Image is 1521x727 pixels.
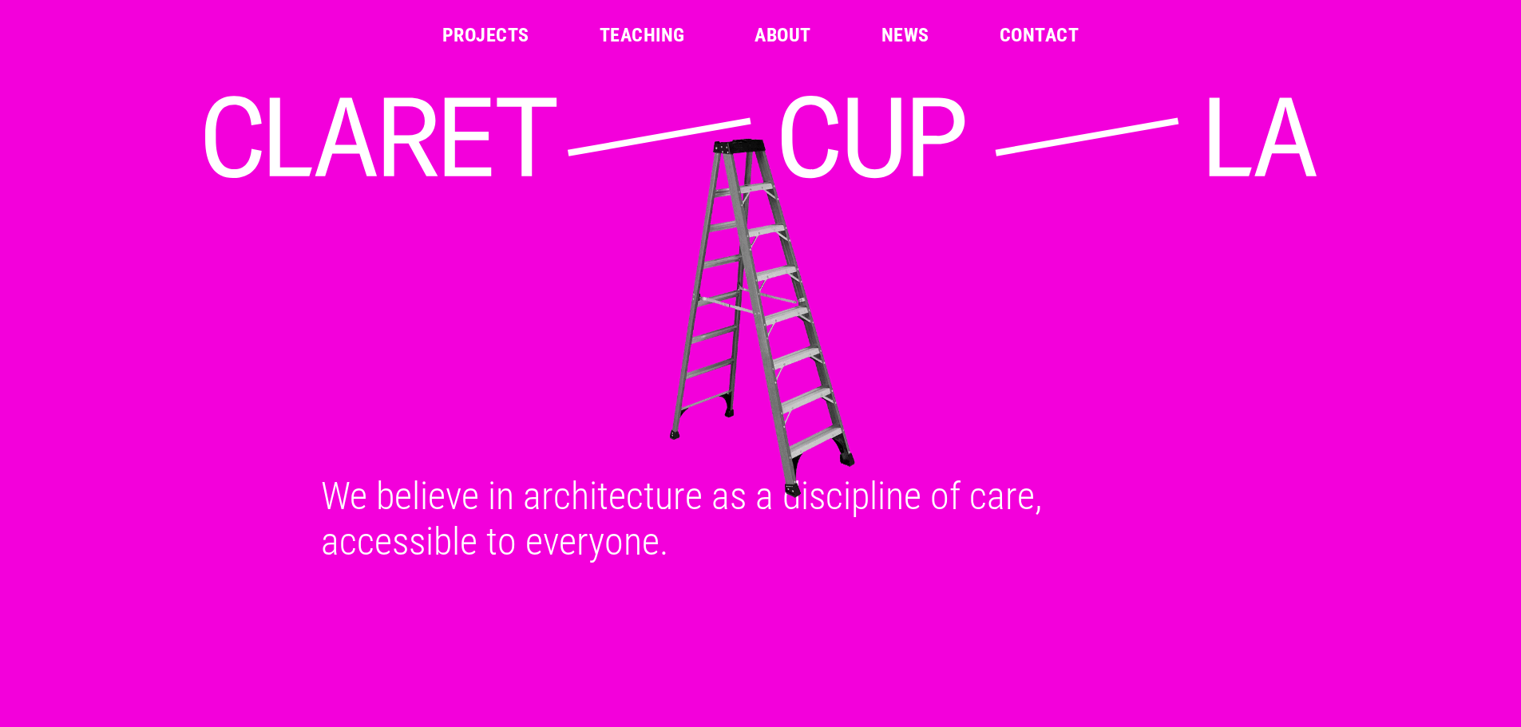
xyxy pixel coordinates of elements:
[442,26,1079,45] nav: Main Menu
[200,136,1325,500] img: Ladder
[755,26,810,45] a: About
[302,473,1220,564] div: We believe in architecture as a discipline of care, accessible to everyone.
[442,26,529,45] a: Projects
[1000,26,1079,45] a: Contact
[600,26,685,45] a: Teaching
[881,26,929,45] a: News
